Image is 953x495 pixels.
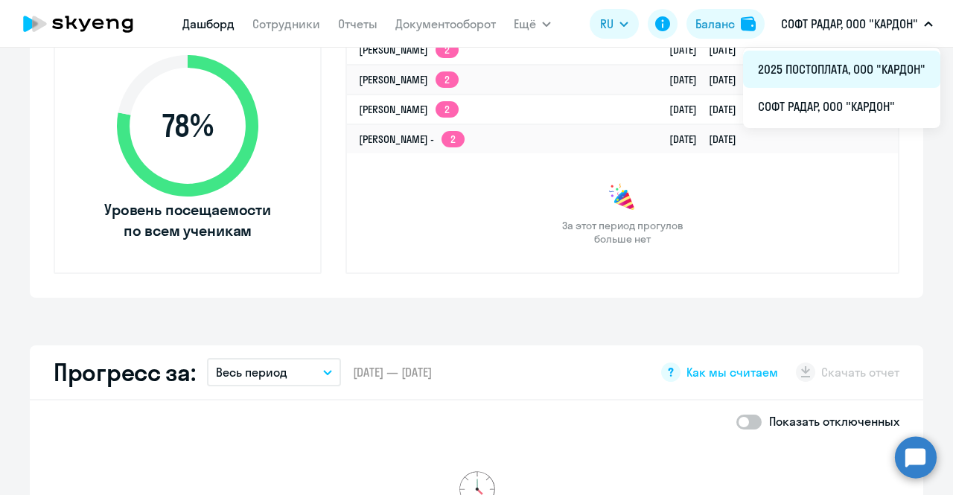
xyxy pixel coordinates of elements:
button: Весь период [207,358,341,386]
a: Сотрудники [252,16,320,31]
p: СОФТ РАДАР, ООО "КАРДОН" [781,15,918,33]
span: 78 % [102,108,273,144]
img: balance [741,16,756,31]
span: RU [600,15,613,33]
a: [DATE][DATE] [669,43,748,57]
span: Как мы считаем [686,364,778,380]
a: [PERSON_NAME]2 [359,103,459,116]
a: Отчеты [338,16,377,31]
a: [PERSON_NAME]2 [359,43,459,57]
button: Балансbalance [686,9,765,39]
a: [PERSON_NAME] -2 [359,132,465,146]
div: Баланс [695,15,735,33]
ul: Ещё [743,48,940,128]
app-skyeng-badge: 2 [436,71,459,88]
a: [PERSON_NAME]2 [359,73,459,86]
span: За этот период прогулов больше нет [560,219,685,246]
a: [DATE][DATE] [669,132,748,146]
button: Ещё [514,9,551,39]
app-skyeng-badge: 2 [442,131,465,147]
a: [DATE][DATE] [669,73,748,86]
a: [DATE][DATE] [669,103,748,116]
p: Весь период [216,363,287,381]
span: [DATE] — [DATE] [353,364,432,380]
span: Уровень посещаемости по всем ученикам [102,199,273,241]
app-skyeng-badge: 2 [436,42,459,58]
p: Показать отключенных [769,412,899,430]
img: congrats [608,183,637,213]
app-skyeng-badge: 2 [436,101,459,118]
a: Дашборд [182,16,235,31]
button: RU [590,9,639,39]
button: СОФТ РАДАР, ООО "КАРДОН" [774,6,940,42]
h2: Прогресс за: [54,357,195,387]
a: Документооборот [395,16,496,31]
span: Ещё [514,15,536,33]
